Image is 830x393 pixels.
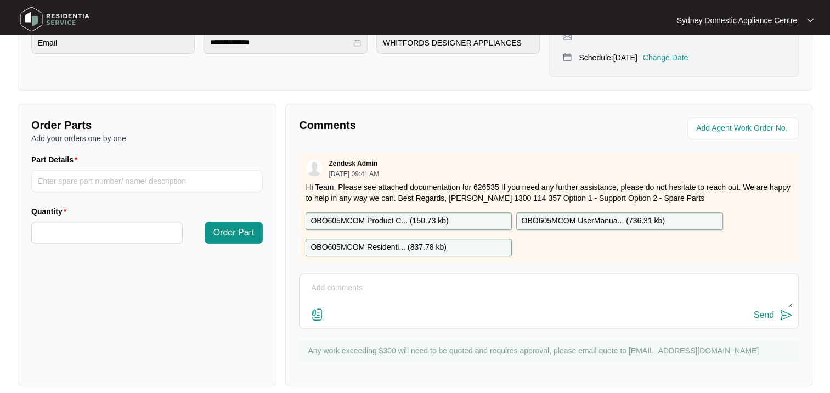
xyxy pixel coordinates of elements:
[310,242,446,254] p: OBO605MCOM Residenti... ( 837.78 kb )
[306,182,792,204] p: Hi Team, Please see attached documentation for 626535 If you need any further assistance, please ...
[32,222,182,243] input: Quantity
[31,206,71,217] label: Quantity
[329,159,377,168] p: Zendesk Admin
[521,215,664,227] p: OBO605MCOM UserManua... ( 736.31 kb )
[310,215,448,227] p: OBO605MCOM Product C... ( 150.73 kb )
[31,117,263,133] p: Order Parts
[643,52,688,63] p: Change Date
[299,117,541,133] p: Comments
[31,133,263,144] p: Add your orders one by one
[562,52,572,62] img: map-pin
[677,15,797,26] p: Sydney Domestic Appliance Centre
[31,170,263,192] input: Part Details
[31,154,82,165] label: Part Details
[807,18,814,23] img: dropdown arrow
[754,310,774,320] div: Send
[329,171,379,177] p: [DATE] 09:41 AM
[579,52,637,63] p: Schedule: [DATE]
[16,3,93,36] img: residentia service logo
[31,32,195,54] input: Product Fault or Query
[205,222,263,244] button: Order Part
[308,345,793,356] p: Any work exceeding $300 will need to be quoted and requires approval, please email quote to [EMAI...
[376,32,540,54] input: Purchased From
[213,226,255,239] span: Order Part
[210,37,351,48] input: Date Purchased
[310,308,324,321] img: file-attachment-doc.svg
[754,308,793,323] button: Send
[696,122,792,135] input: Add Agent Work Order No.
[780,308,793,322] img: send-icon.svg
[306,160,323,176] img: user.svg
